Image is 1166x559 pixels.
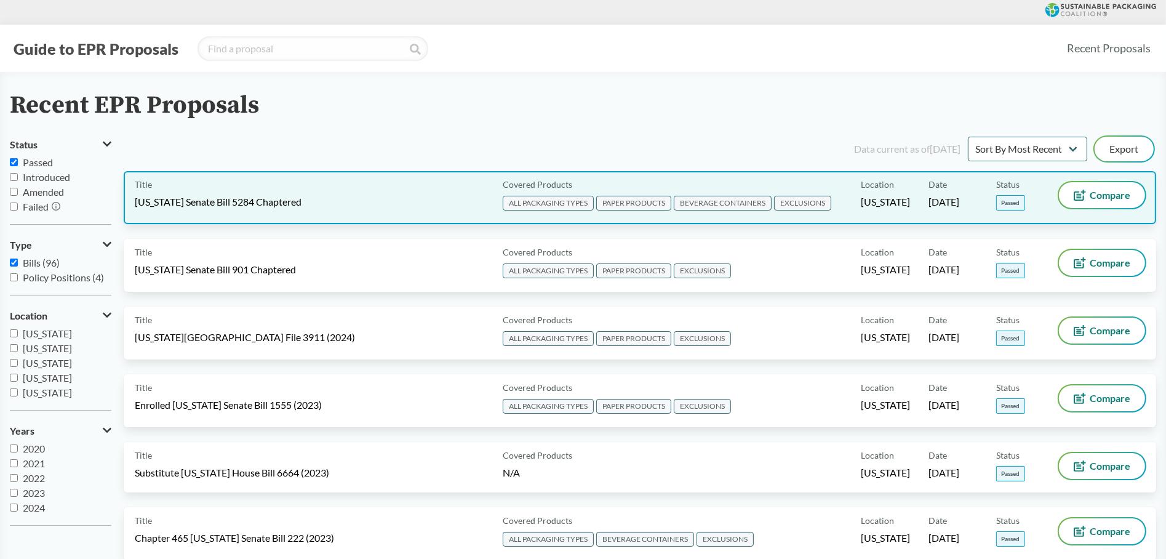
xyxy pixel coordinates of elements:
[1090,461,1130,471] span: Compare
[135,195,301,209] span: [US_STATE] Senate Bill 5284 Chaptered
[674,399,731,414] span: EXCLUSIONS
[10,344,18,352] input: [US_STATE]
[928,514,947,527] span: Date
[774,196,831,211] span: EXCLUSIONS
[1090,190,1130,200] span: Compare
[1090,393,1130,403] span: Compare
[996,263,1025,278] span: Passed
[928,263,959,276] span: [DATE]
[10,173,18,181] input: Introduced
[503,246,572,259] span: Covered Products
[23,257,60,268] span: Bills (96)
[10,489,18,497] input: 2023
[23,472,45,484] span: 2022
[928,331,959,344] span: [DATE]
[135,531,334,545] span: Chapter 465 [US_STATE] Senate Bill 222 (2023)
[198,36,428,61] input: Find a proposal
[10,203,18,211] input: Failed
[503,467,520,478] span: N/A
[1090,326,1130,336] span: Compare
[10,420,111,441] button: Years
[1090,258,1130,268] span: Compare
[503,263,594,278] span: ALL PACKAGING TYPES
[23,387,72,398] span: [US_STATE]
[996,398,1025,414] span: Passed
[861,263,910,276] span: [US_STATE]
[1090,526,1130,536] span: Compare
[10,504,18,512] input: 2024
[503,532,594,547] span: ALL PACKAGING TYPES
[23,487,45,499] span: 2023
[10,359,18,367] input: [US_STATE]
[503,313,572,326] span: Covered Products
[503,514,572,527] span: Covered Products
[135,514,152,527] span: Title
[10,329,18,337] input: [US_STATE]
[928,313,947,326] span: Date
[928,195,959,209] span: [DATE]
[861,531,910,545] span: [US_STATE]
[928,466,959,480] span: [DATE]
[10,310,47,321] span: Location
[10,273,18,281] input: Policy Positions (4)
[135,398,322,412] span: Enrolled [US_STATE] Senate Bill 1555 (2023)
[135,466,329,480] span: Substitute [US_STATE] House Bill 6664 (2023)
[697,532,754,547] span: EXCLUSIONS
[861,398,910,412] span: [US_STATE]
[996,313,1020,326] span: Status
[23,271,104,283] span: Policy Positions (4)
[10,444,18,452] input: 2020
[861,195,910,209] span: [US_STATE]
[10,139,38,150] span: Status
[996,331,1025,346] span: Passed
[10,459,18,467] input: 2021
[10,374,18,382] input: [US_STATE]
[854,142,960,156] div: Data current as of [DATE]
[861,381,894,394] span: Location
[1095,137,1154,161] button: Export
[928,449,947,462] span: Date
[861,449,894,462] span: Location
[503,178,572,191] span: Covered Products
[1059,453,1145,479] button: Compare
[23,328,72,339] span: [US_STATE]
[1059,385,1145,411] button: Compare
[996,195,1025,211] span: Passed
[23,443,45,454] span: 2020
[135,178,152,191] span: Title
[596,532,694,547] span: BEVERAGE CONTAINERS
[135,263,296,276] span: [US_STATE] Senate Bill 901 Chaptered
[503,331,594,346] span: ALL PACKAGING TYPES
[928,381,947,394] span: Date
[10,235,111,255] button: Type
[596,196,671,211] span: PAPER PRODUCTS
[10,305,111,326] button: Location
[135,449,152,462] span: Title
[135,381,152,394] span: Title
[1059,250,1145,276] button: Compare
[996,514,1020,527] span: Status
[1061,34,1156,62] a: Recent Proposals
[996,246,1020,259] span: Status
[23,342,72,354] span: [US_STATE]
[23,457,45,469] span: 2021
[596,263,671,278] span: PAPER PRODUCTS
[861,246,894,259] span: Location
[861,178,894,191] span: Location
[928,178,947,191] span: Date
[23,171,70,183] span: Introduced
[1059,182,1145,208] button: Compare
[928,398,959,412] span: [DATE]
[596,399,671,414] span: PAPER PRODUCTS
[996,531,1025,547] span: Passed
[503,449,572,462] span: Covered Products
[23,357,72,369] span: [US_STATE]
[10,425,34,436] span: Years
[674,196,772,211] span: BEVERAGE CONTAINERS
[861,331,910,344] span: [US_STATE]
[10,134,111,155] button: Status
[10,259,18,267] input: Bills (96)
[996,381,1020,394] span: Status
[861,514,894,527] span: Location
[1059,318,1145,344] button: Compare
